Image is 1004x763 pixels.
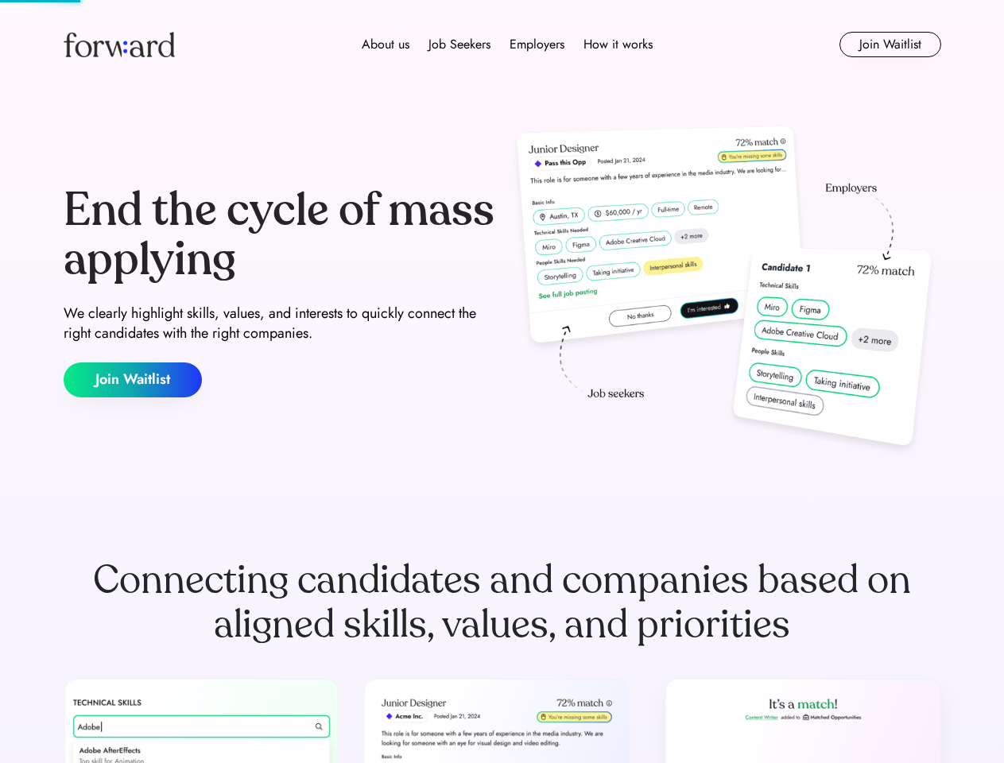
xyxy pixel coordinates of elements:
div: End the cycle of mass applying [64,186,496,284]
div: Connecting candidates and companies based on aligned skills, values, and priorities [64,558,941,647]
div: How it works [583,35,653,54]
div: We clearly highlight skills, values, and interests to quickly connect the right candidates with t... [64,304,496,343]
img: hero-image.png [509,121,941,463]
button: Join Waitlist [839,32,941,57]
div: Job Seekers [428,35,490,54]
div: About us [362,35,409,54]
div: Employers [510,35,564,54]
button: Join Waitlist [64,362,202,397]
img: Forward logo [64,32,175,57]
